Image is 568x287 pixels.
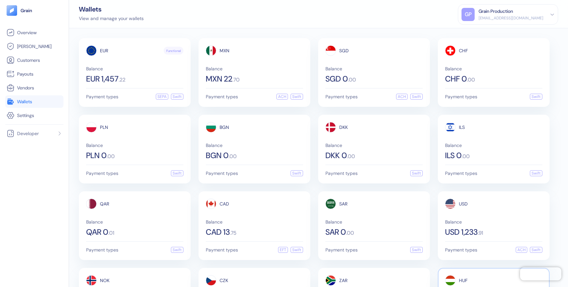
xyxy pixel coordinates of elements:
[347,154,355,159] span: . 00
[86,171,118,176] span: Payment types
[86,66,183,71] span: Balance
[100,278,109,283] span: NOK
[459,202,468,206] span: USD
[339,125,348,130] span: DKK
[206,94,238,99] span: Payment types
[79,15,144,22] div: View and manage your wallets
[220,125,229,130] span: BGN
[86,228,108,236] span: QAR 0
[206,220,303,224] span: Balance
[445,152,461,159] span: ILS 0
[17,112,34,119] span: Settings
[7,29,62,36] a: Overview
[459,125,465,130] span: ILS
[410,170,423,176] div: Swift
[516,247,527,253] div: ACH
[467,77,475,83] span: . 00
[291,170,303,176] div: Swift
[445,220,542,224] span: Balance
[100,48,108,53] span: EUR
[7,42,62,50] a: [PERSON_NAME]
[291,247,303,253] div: Swift
[7,5,17,16] img: logo-tablet-V2.svg
[445,66,542,71] span: Balance
[206,75,232,83] span: MXN 22
[220,48,229,53] span: MXN
[7,84,62,92] a: Vendors
[86,152,106,159] span: PLN 0
[325,75,348,83] span: SGD 0
[86,220,183,224] span: Balance
[206,171,238,176] span: Payment types
[530,247,542,253] div: Swift
[156,94,168,100] div: SEPA
[276,94,288,100] div: ACH
[461,8,475,21] div: GP
[100,202,109,206] span: QAR
[459,278,467,283] span: HUF
[461,154,470,159] span: . 00
[445,171,477,176] span: Payment types
[86,75,119,83] span: EUR 1,457
[445,143,542,148] span: Balance
[106,154,115,159] span: . 00
[445,228,478,236] span: USD 1,233
[479,8,513,15] div: Grain Production
[520,267,561,280] iframe: Chatra live chat
[7,98,62,106] a: Wallets
[232,77,240,83] span: . 70
[230,230,236,236] span: . 75
[325,152,347,159] span: DKK 0
[339,48,349,53] span: SGD
[445,248,477,252] span: Payment types
[166,48,181,53] span: Functional
[17,29,36,36] span: Overview
[445,75,467,83] span: CHF 0
[291,94,303,100] div: Swift
[410,247,423,253] div: Swift
[171,94,183,100] div: Swift
[17,57,40,63] span: Customers
[339,202,347,206] span: SAR
[325,94,358,99] span: Payment types
[206,143,303,148] span: Balance
[325,143,423,148] span: Balance
[206,248,238,252] span: Payment types
[220,278,228,283] span: CZK
[206,66,303,71] span: Balance
[206,152,228,159] span: BGN 0
[86,248,118,252] span: Payment types
[325,228,346,236] span: SAR 0
[530,94,542,100] div: Swift
[119,77,126,83] span: . 22
[325,66,423,71] span: Balance
[17,84,34,91] span: Vendors
[17,98,32,105] span: Wallets
[325,220,423,224] span: Balance
[530,170,542,176] div: Swift
[445,94,477,99] span: Payment types
[278,247,288,253] div: EFT
[17,43,52,50] span: [PERSON_NAME]
[206,228,230,236] span: CAD 13
[325,248,358,252] span: Payment types
[325,171,358,176] span: Payment types
[339,278,347,283] span: ZAR
[17,71,34,77] span: Payouts
[346,230,354,236] span: . 00
[171,247,183,253] div: Swift
[108,230,114,236] span: . 01
[7,56,62,64] a: Customers
[459,48,468,53] span: CHF
[479,15,543,21] div: [EMAIL_ADDRESS][DOMAIN_NAME]
[7,70,62,78] a: Payouts
[410,94,423,100] div: Swift
[220,202,229,206] span: CAD
[17,130,39,137] span: Developer
[86,94,118,99] span: Payment types
[86,143,183,148] span: Balance
[348,77,356,83] span: . 00
[20,8,33,13] img: logo
[478,230,483,236] span: . 91
[396,94,408,100] div: ACH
